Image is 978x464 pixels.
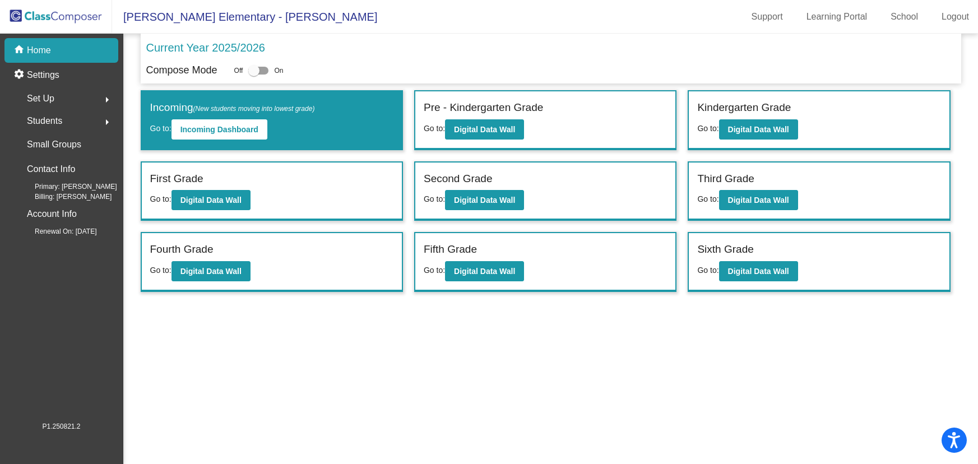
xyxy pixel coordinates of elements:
[728,125,789,134] b: Digital Data Wall
[697,242,753,258] label: Sixth Grade
[150,124,172,133] span: Go to:
[150,194,172,203] span: Go to:
[454,267,515,276] b: Digital Data Wall
[17,182,117,192] span: Primary: [PERSON_NAME]
[274,66,283,76] span: On
[424,266,445,275] span: Go to:
[146,63,217,78] p: Compose Mode
[17,192,112,202] span: Billing: [PERSON_NAME]
[27,44,51,57] p: Home
[719,261,798,281] button: Digital Data Wall
[172,119,267,140] button: Incoming Dashboard
[146,39,265,56] p: Current Year 2025/2026
[697,266,719,275] span: Go to:
[180,267,242,276] b: Digital Data Wall
[100,93,114,106] mat-icon: arrow_right
[180,125,258,134] b: Incoming Dashboard
[100,115,114,129] mat-icon: arrow_right
[234,66,243,76] span: Off
[719,190,798,210] button: Digital Data Wall
[719,119,798,140] button: Digital Data Wall
[27,91,54,106] span: Set Up
[193,105,315,113] span: (New students moving into lowest grade)
[882,8,927,26] a: School
[150,242,214,258] label: Fourth Grade
[454,196,515,205] b: Digital Data Wall
[27,68,59,82] p: Settings
[697,124,719,133] span: Go to:
[424,124,445,133] span: Go to:
[27,206,77,222] p: Account Info
[445,190,524,210] button: Digital Data Wall
[27,161,75,177] p: Contact Info
[933,8,978,26] a: Logout
[728,267,789,276] b: Digital Data Wall
[798,8,877,26] a: Learning Portal
[454,125,515,134] b: Digital Data Wall
[445,119,524,140] button: Digital Data Wall
[13,44,27,57] mat-icon: home
[13,68,27,82] mat-icon: settings
[172,190,251,210] button: Digital Data Wall
[424,242,477,258] label: Fifth Grade
[180,196,242,205] b: Digital Data Wall
[697,194,719,203] span: Go to:
[17,226,96,236] span: Renewal On: [DATE]
[743,8,792,26] a: Support
[27,137,81,152] p: Small Groups
[150,100,315,116] label: Incoming
[697,100,791,116] label: Kindergarten Grade
[445,261,524,281] button: Digital Data Wall
[728,196,789,205] b: Digital Data Wall
[150,171,203,187] label: First Grade
[424,100,543,116] label: Pre - Kindergarten Grade
[424,171,493,187] label: Second Grade
[424,194,445,203] span: Go to:
[697,171,754,187] label: Third Grade
[112,8,377,26] span: [PERSON_NAME] Elementary - [PERSON_NAME]
[27,113,62,129] span: Students
[150,266,172,275] span: Go to:
[172,261,251,281] button: Digital Data Wall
